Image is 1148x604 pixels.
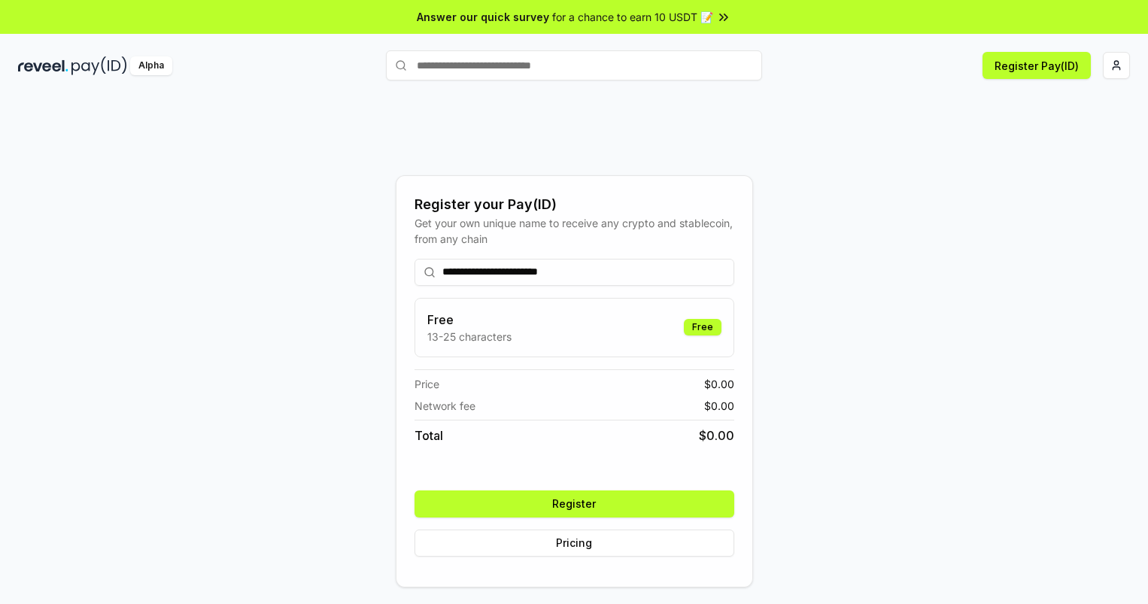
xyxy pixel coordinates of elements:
[415,426,443,445] span: Total
[427,329,512,344] p: 13-25 characters
[415,376,439,392] span: Price
[982,52,1091,79] button: Register Pay(ID)
[704,398,734,414] span: $ 0.00
[415,490,734,517] button: Register
[552,9,713,25] span: for a chance to earn 10 USDT 📝
[415,398,475,414] span: Network fee
[427,311,512,329] h3: Free
[704,376,734,392] span: $ 0.00
[18,56,68,75] img: reveel_dark
[415,194,734,215] div: Register your Pay(ID)
[71,56,127,75] img: pay_id
[699,426,734,445] span: $ 0.00
[130,56,172,75] div: Alpha
[417,9,549,25] span: Answer our quick survey
[684,319,721,335] div: Free
[415,215,734,247] div: Get your own unique name to receive any crypto and stablecoin, from any chain
[415,530,734,557] button: Pricing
